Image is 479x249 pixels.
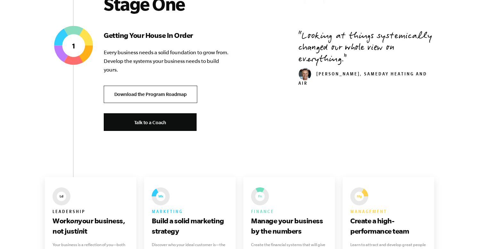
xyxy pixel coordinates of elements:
[350,208,426,216] h6: Management
[251,208,327,216] h6: Finance
[70,217,78,225] i: on
[298,72,427,87] cite: [PERSON_NAME], SameDay Heating and Air
[53,216,129,236] h3: Work your business, not just it
[350,187,368,205] img: EMyth The Seven Essential Systems: Management
[152,208,228,216] h6: Marketing
[104,48,232,74] p: Every business needs a solid foundation to grow from. Develop the systems your business needs to ...
[104,30,232,40] h3: Getting Your House In Order
[350,216,426,236] h3: Create a high-performance team
[53,187,70,205] img: EMyth The Seven Essential Systems: Leadership
[77,227,83,235] i: in
[104,113,197,131] a: Talk to a Coach
[152,187,170,205] img: EMyth The Seven Essential Systems: Marketing
[298,31,434,66] p: Looking at things systemically changed our whole view on everything.
[251,216,327,236] h3: Manage your business by the numbers
[152,216,228,236] h3: Build a solid marketing strategy
[134,120,166,125] span: Talk to a Coach
[251,187,269,205] img: EMyth The Seven Essential Systems: Finance
[447,218,479,249] iframe: Chat Widget
[53,208,129,216] h6: Leadership
[298,68,311,81] img: don_weaver_head_small
[104,86,197,103] a: Download the Program Roadmap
